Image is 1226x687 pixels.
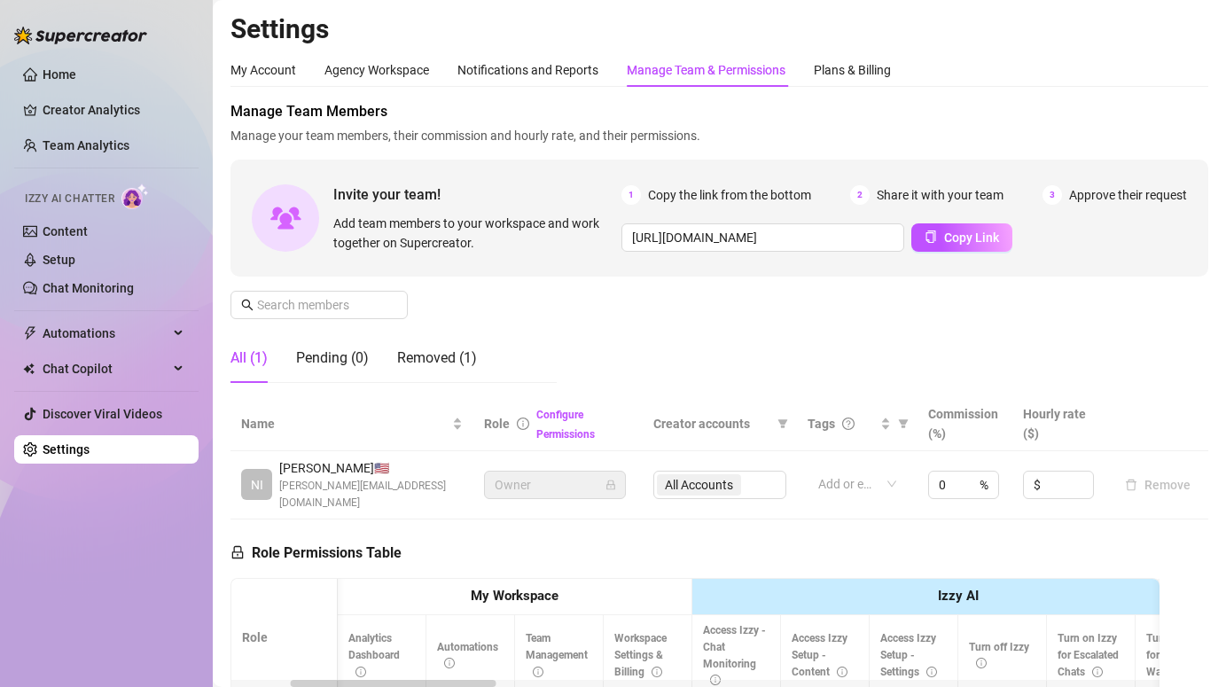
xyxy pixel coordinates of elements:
[814,60,891,80] div: Plans & Billing
[526,632,588,678] span: Team Management
[1042,185,1062,205] span: 3
[517,418,529,430] span: info-circle
[25,191,114,207] span: Izzy AI Chatter
[710,675,721,685] span: info-circle
[850,185,870,205] span: 2
[230,347,268,369] div: All (1)
[621,185,641,205] span: 1
[230,545,245,559] span: lock
[533,667,543,677] span: info-circle
[1012,397,1107,451] th: Hourly rate ($)
[457,60,598,80] div: Notifications and Reports
[777,418,788,429] span: filter
[880,632,937,678] span: Access Izzy Setup - Settings
[1092,667,1103,677] span: info-circle
[230,397,473,451] th: Name
[495,472,615,498] span: Owner
[703,624,766,687] span: Access Izzy - Chat Monitoring
[230,126,1208,145] span: Manage your team members, their commission and hourly rate, and their permissions.
[251,475,263,495] span: NI
[43,355,168,383] span: Chat Copilot
[898,418,909,429] span: filter
[397,347,477,369] div: Removed (1)
[23,363,35,375] img: Chat Copilot
[43,281,134,295] a: Chat Monitoring
[648,185,811,205] span: Copy the link from the bottom
[43,138,129,152] a: Team Analytics
[43,253,75,267] a: Setup
[230,60,296,80] div: My Account
[1058,632,1119,678] span: Turn on Izzy for Escalated Chats
[43,67,76,82] a: Home
[605,480,616,490] span: lock
[976,658,987,668] span: info-circle
[484,417,510,431] span: Role
[926,667,937,677] span: info-circle
[324,60,429,80] div: Agency Workspace
[43,319,168,347] span: Automations
[938,588,979,604] strong: Izzy AI
[652,667,662,677] span: info-circle
[808,414,835,433] span: Tags
[43,224,88,238] a: Content
[1146,632,1206,678] span: Turn on Izzy for Time Wasters
[627,60,785,80] div: Manage Team & Permissions
[837,667,847,677] span: info-circle
[877,185,1003,205] span: Share it with your team
[241,414,449,433] span: Name
[774,410,792,437] span: filter
[894,410,912,437] span: filter
[842,418,855,430] span: question-circle
[279,458,463,478] span: [PERSON_NAME] 🇺🇸
[444,658,455,668] span: info-circle
[471,588,558,604] strong: My Workspace
[43,96,184,124] a: Creator Analytics
[333,183,621,206] span: Invite your team!
[230,101,1208,122] span: Manage Team Members
[536,409,595,441] a: Configure Permissions
[792,632,847,678] span: Access Izzy Setup - Content
[1118,474,1198,496] button: Remove
[333,214,614,253] span: Add team members to your workspace and work together on Supercreator.
[355,667,366,677] span: info-circle
[279,478,463,511] span: [PERSON_NAME][EMAIL_ADDRESS][DOMAIN_NAME]
[43,407,162,421] a: Discover Viral Videos
[437,641,498,670] span: Automations
[348,632,400,678] span: Analytics Dashboard
[1069,185,1187,205] span: Approve their request
[918,397,1012,451] th: Commission (%)
[925,230,937,243] span: copy
[653,414,770,433] span: Creator accounts
[230,12,1208,46] h2: Settings
[969,641,1029,670] span: Turn off Izzy
[121,183,149,209] img: AI Chatter
[43,442,90,457] a: Settings
[230,543,402,564] h5: Role Permissions Table
[614,632,667,678] span: Workspace Settings & Billing
[257,295,383,315] input: Search members
[911,223,1012,252] button: Copy Link
[296,347,369,369] div: Pending (0)
[1166,627,1208,669] iframe: Intercom live chat
[14,27,147,44] img: logo-BBDzfeDw.svg
[944,230,999,245] span: Copy Link
[23,326,37,340] span: thunderbolt
[241,299,254,311] span: search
